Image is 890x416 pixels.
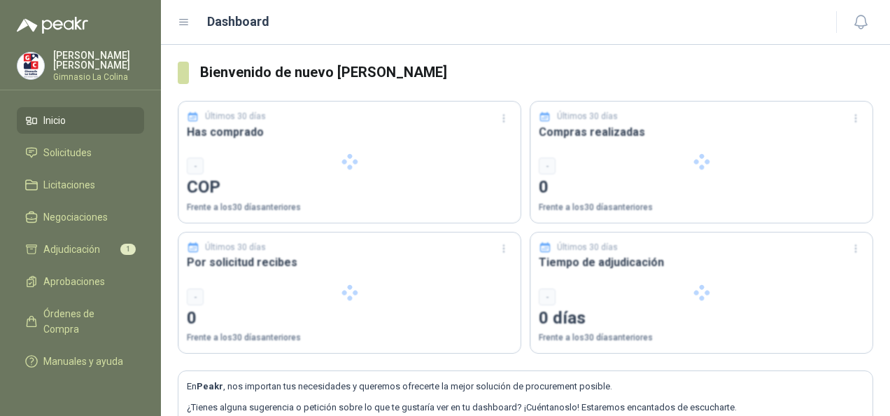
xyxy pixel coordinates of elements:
p: En , nos importan tus necesidades y queremos ofrecerte la mejor solución de procurement posible. [187,380,864,394]
a: Inicio [17,107,144,134]
span: Licitaciones [43,177,95,193]
a: Órdenes de Compra [17,300,144,342]
a: Adjudicación1 [17,236,144,263]
b: Peakr [197,381,223,391]
h1: Dashboard [207,12,269,32]
p: Gimnasio La Colina [53,73,144,81]
span: Solicitudes [43,145,92,160]
span: Inicio [43,113,66,128]
span: 1 [120,244,136,255]
img: Logo peakr [17,17,88,34]
a: Licitaciones [17,172,144,198]
a: Negociaciones [17,204,144,230]
span: Adjudicación [43,242,100,257]
p: [PERSON_NAME] [PERSON_NAME] [53,50,144,70]
p: ¿Tienes alguna sugerencia o petición sobre lo que te gustaría ver en tu dashboard? ¡Cuéntanoslo! ... [187,401,864,415]
span: Aprobaciones [43,274,105,289]
a: Manuales y ayuda [17,348,144,375]
h3: Bienvenido de nuevo [PERSON_NAME] [200,62,874,83]
span: Órdenes de Compra [43,306,131,337]
a: Aprobaciones [17,268,144,295]
a: Solicitudes [17,139,144,166]
img: Company Logo [17,53,44,79]
span: Negociaciones [43,209,108,225]
span: Manuales y ayuda [43,354,123,369]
